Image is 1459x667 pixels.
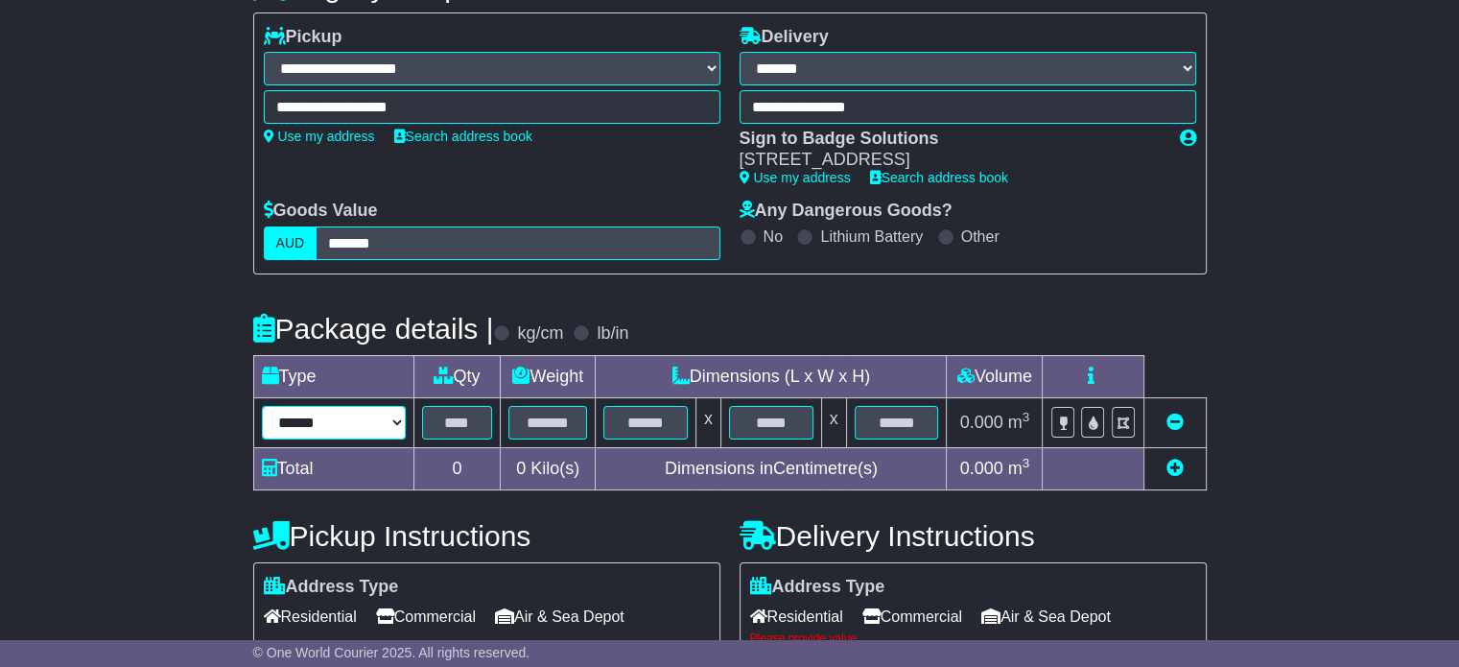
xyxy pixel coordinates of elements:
td: x [695,397,720,447]
td: Dimensions in Centimetre(s) [596,447,947,489]
label: kg/cm [517,323,563,345]
label: AUD [264,226,318,260]
td: Dimensions (L x W x H) [596,355,947,397]
a: Add new item [1166,459,1184,478]
span: Commercial [376,602,476,631]
td: x [821,397,846,447]
label: Pickup [264,27,342,48]
h4: Delivery Instructions [740,520,1207,552]
span: Air & Sea Depot [981,602,1111,631]
td: Weight [501,355,596,397]
span: 0.000 [960,413,1003,432]
div: Please provide value [750,631,1196,645]
td: Type [253,355,413,397]
div: Sign to Badge Solutions [740,129,1161,150]
span: Residential [264,602,357,631]
label: Goods Value [264,201,378,222]
label: Any Dangerous Goods? [740,201,953,222]
label: Address Type [750,577,885,598]
td: 0 [413,447,501,489]
label: Delivery [740,27,829,48]
span: 0.000 [960,459,1003,478]
td: Qty [413,355,501,397]
sup: 3 [1023,456,1030,470]
span: 0 [516,459,526,478]
span: © One World Courier 2025. All rights reserved. [253,645,530,660]
span: m [1008,459,1030,478]
sup: 3 [1023,410,1030,424]
label: Other [961,227,1000,246]
a: Remove this item [1166,413,1184,432]
label: Address Type [264,577,399,598]
a: Use my address [740,170,851,185]
label: Lithium Battery [820,227,923,246]
a: Search address book [870,170,1008,185]
td: Kilo(s) [501,447,596,489]
label: lb/in [597,323,628,345]
a: Search address book [394,129,532,144]
span: Commercial [862,602,962,631]
td: Volume [947,355,1043,397]
label: No [764,227,783,246]
span: Residential [750,602,843,631]
span: m [1008,413,1030,432]
h4: Package details | [253,313,494,345]
h4: Pickup Instructions [253,520,720,552]
a: Use my address [264,129,375,144]
div: [STREET_ADDRESS] [740,150,1161,171]
td: Total [253,447,413,489]
span: Air & Sea Depot [495,602,624,631]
